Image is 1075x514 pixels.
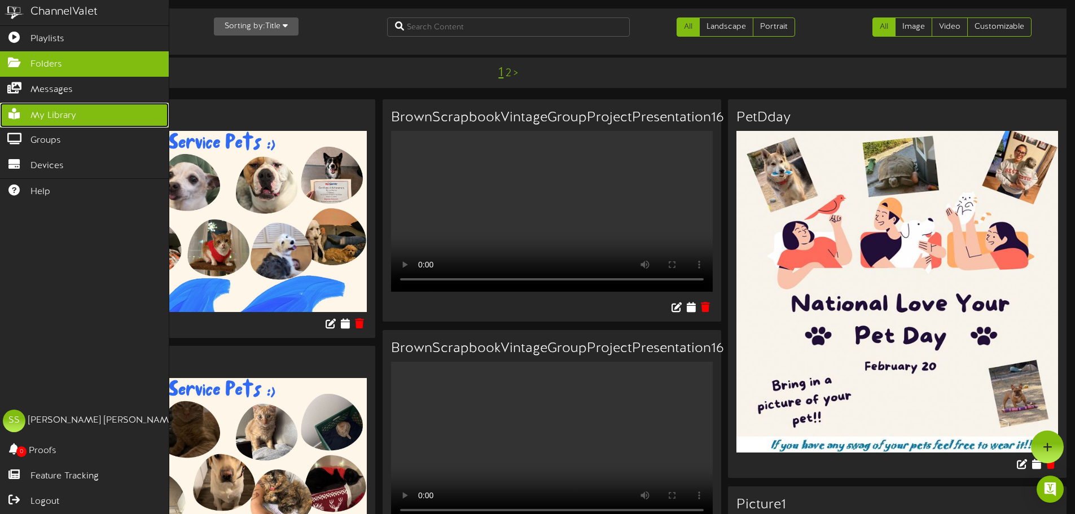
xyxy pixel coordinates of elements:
a: > [514,67,518,80]
span: Messages [30,84,73,96]
span: Groups [30,134,61,147]
h3: 1 [45,111,367,125]
div: ChannelValet [30,4,98,20]
div: Open Intercom Messenger [1037,476,1064,503]
a: Customizable [967,17,1032,37]
span: My Library [30,109,76,122]
video: Your browser does not support HTML5 video. [391,131,713,292]
h3: 2 [45,357,367,372]
span: Folders [30,58,62,71]
div: [PERSON_NAME] [PERSON_NAME] [28,414,177,427]
h3: Picture1 [736,498,1058,512]
a: All [677,17,700,37]
h3: PetDday [736,111,1058,125]
a: Portrait [753,17,795,37]
a: Video [932,17,968,37]
span: Devices [30,160,64,173]
h3: BrownScrapbookVintageGroupProjectPresentation16 [391,111,713,125]
a: Image [895,17,932,37]
span: Logout [30,495,59,508]
img: f7ace70b-bb06-46ec-b4e5-18afa9a8bced.jpg [45,131,367,312]
span: Feature Tracking [30,470,99,483]
a: Landscape [699,17,753,37]
button: Sorting by:Title [214,17,299,36]
img: 3563419b-4e5f-4ea4-9596-4cc1b8acbbb1.jpg [736,131,1058,452]
span: Help [30,186,50,199]
div: SS [3,410,25,432]
a: 1 [498,65,503,80]
a: 2 [506,67,511,80]
span: Playlists [30,33,64,46]
input: Search Content [387,17,630,37]
a: All [872,17,896,37]
span: Proofs [29,445,56,458]
h3: BrownScrapbookVintageGroupProjectPresentation16 [391,341,713,356]
span: 0 [16,446,27,457]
